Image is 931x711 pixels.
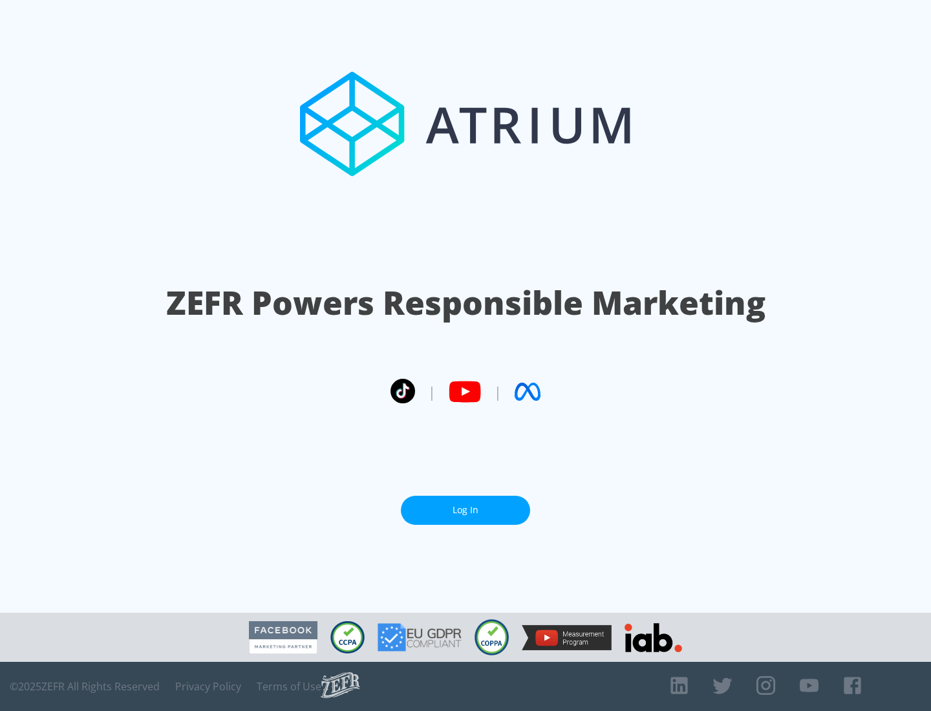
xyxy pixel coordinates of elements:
img: IAB [625,623,682,652]
a: Privacy Policy [175,680,241,693]
a: Log In [401,496,530,525]
span: | [494,382,502,401]
img: GDPR Compliant [378,623,462,652]
span: | [428,382,436,401]
img: YouTube Measurement Program [522,625,612,650]
h1: ZEFR Powers Responsible Marketing [166,281,765,325]
img: Facebook Marketing Partner [249,621,317,654]
span: © 2025 ZEFR All Rights Reserved [10,680,160,693]
a: Terms of Use [257,680,321,693]
img: CCPA Compliant [330,621,365,653]
img: COPPA Compliant [475,619,509,655]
